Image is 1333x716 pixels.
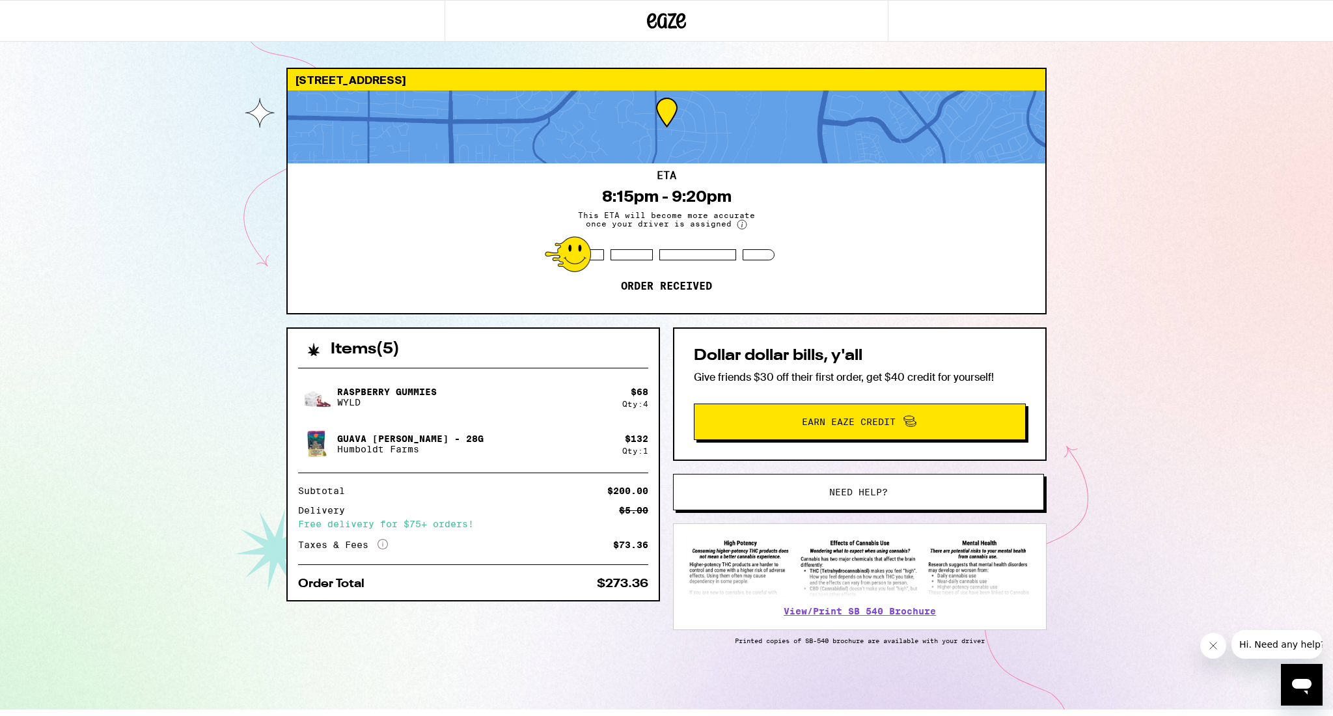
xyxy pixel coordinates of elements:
h2: Items ( 5 ) [331,342,400,357]
span: Hi. Need any help? [8,9,94,20]
h2: Dollar dollar bills, y'all [694,348,1026,364]
img: Raspberry Gummies [298,379,335,415]
p: Give friends $30 off their first order, get $40 credit for yourself! [694,370,1026,384]
iframe: Close message [1200,633,1226,659]
p: Printed copies of SB-540 brochure are available with your driver [673,637,1047,644]
button: Earn Eaze Credit [694,404,1026,440]
div: $273.36 [597,578,648,590]
div: Taxes & Fees [298,539,388,551]
div: Free delivery for $75+ orders! [298,519,648,529]
iframe: Button to launch messaging window [1281,664,1323,706]
a: View/Print SB 540 Brochure [784,606,936,616]
div: $ 132 [625,434,648,444]
h2: ETA [657,171,676,181]
span: Need help? [829,488,888,497]
iframe: Message from company [1231,630,1323,659]
div: $ 68 [631,387,648,397]
div: Qty: 4 [622,400,648,408]
p: Order received [621,280,712,293]
span: Earn Eaze Credit [802,417,896,426]
div: 8:15pm - 9:20pm [602,187,732,206]
button: Need help? [673,474,1044,510]
div: Delivery [298,506,354,515]
div: $73.36 [613,540,648,549]
img: Guava Mintz - 28g [298,426,335,462]
p: Raspberry Gummies [337,387,437,397]
div: [STREET_ADDRESS] [288,69,1045,90]
div: $200.00 [607,486,648,495]
p: Humboldt Farms [337,444,484,454]
img: SB 540 Brochure preview [687,537,1033,598]
span: This ETA will become more accurate once your driver is assigned [569,211,764,230]
div: Subtotal [298,486,354,495]
div: $5.00 [619,506,648,515]
div: Qty: 1 [622,447,648,455]
p: WYLD [337,397,437,407]
div: Order Total [298,578,374,590]
p: Guava [PERSON_NAME] - 28g [337,434,484,444]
